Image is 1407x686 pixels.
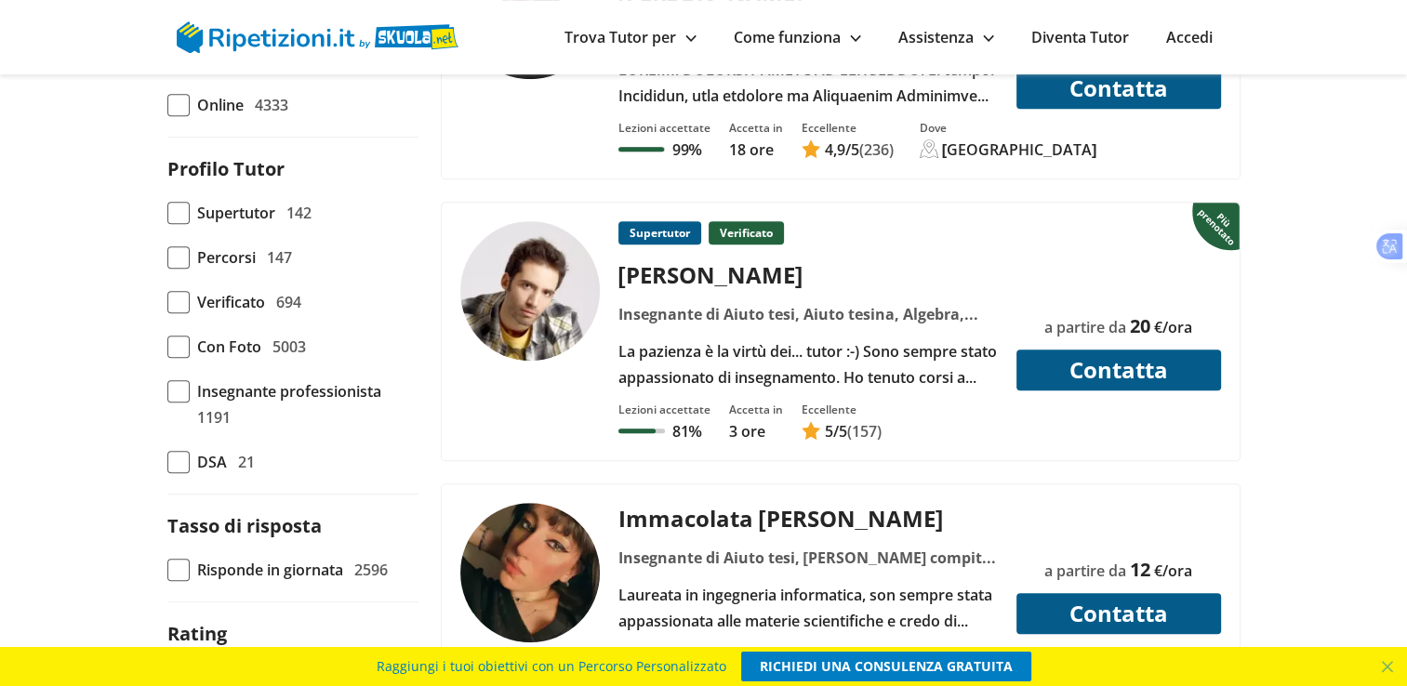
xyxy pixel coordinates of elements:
a: Diventa Tutor [1031,27,1129,47]
img: Piu prenotato [1192,201,1243,251]
button: Contatta [1016,350,1221,390]
div: La pazienza è la virtù dei... tutor :-) Sono sempre stato appassionato di insegnamento. Ho tenuto... [611,338,1004,390]
span: /5 [825,421,847,442]
a: Trova Tutor per [564,27,697,47]
span: 1191 [197,404,231,430]
img: logo Skuola.net | Ripetizioni.it [177,21,458,53]
a: Come funziona [734,27,861,47]
img: tutor a Roma - Matteo [460,221,600,361]
button: Contatta [1016,68,1221,109]
span: Online [197,92,244,118]
a: Accedi [1166,27,1213,47]
div: Accetta in [729,120,783,136]
span: 2596 [354,557,388,583]
p: Supertutor [618,221,701,244]
a: 5/5(157) [802,421,882,442]
span: Raggiungi i tuoi obiettivi con un Percorso Personalizzato [377,652,726,681]
div: Lezioni accettate [618,120,710,136]
div: [PERSON_NAME] [611,259,1004,290]
p: 18 ore [729,139,783,160]
div: Insegnante di Aiuto tesi, [PERSON_NAME] compiti, Aiuto esame di terza media, Aiuto tesina, Algebr... [611,545,1004,571]
span: 4333 [255,92,288,118]
div: Lezioni accettate [618,402,710,417]
p: 81% [672,421,702,442]
a: RICHIEDI UNA CONSULENZA GRATUITA [741,652,1031,681]
span: (157) [847,421,882,442]
span: 142 [286,200,312,226]
span: 4,9 [825,139,845,160]
p: 99% [672,139,702,160]
span: €/ora [1154,561,1192,581]
label: Profilo Tutor [167,156,285,181]
div: Accetta in [729,402,783,417]
div: Dove [920,120,1097,136]
span: a partire da [1044,561,1126,581]
span: Supertutor [197,200,275,226]
span: Risponde in giornata [197,557,343,583]
span: 147 [267,244,292,270]
span: Insegnante professionista [197,378,381,404]
div: Laureata in ingegneria informatica, son sempre stata appassionata alle materie scientifiche e cre... [611,582,1004,634]
div: [GEOGRAPHIC_DATA] [942,139,1097,160]
span: DSA [197,449,227,475]
label: Tasso di risposta [167,513,322,538]
label: Rating [167,621,227,646]
img: tutor a Pavia - IMMACOLATA [460,503,600,642]
span: 12 [1130,557,1150,582]
div: LOREMI. DOLORSIT AMETC AD ELITSEDDO. Ei tempor Incididun, utla etdolore ma Aliquaenim Adminimve q... [611,57,1004,109]
span: 20 [1130,313,1150,338]
span: 5003 [272,334,306,360]
span: Verificato [197,289,265,315]
span: €/ora [1154,317,1192,337]
span: Percorsi [197,244,256,270]
a: Assistenza [898,27,994,47]
span: /5 [825,139,859,160]
p: 3 ore [729,421,783,442]
span: 694 [276,289,301,315]
div: Eccellente [802,402,882,417]
a: 4,9/5(236) [802,139,894,160]
div: Eccellente [802,120,894,136]
p: Verificato [709,221,784,244]
a: logo Skuola.net | Ripetizioni.it [177,25,458,46]
div: Immacolata [PERSON_NAME] [611,503,1004,534]
span: Con Foto [197,334,261,360]
button: Contatta [1016,593,1221,634]
span: (236) [859,139,894,160]
div: Insegnante di Aiuto tesi, Aiuto tesina, Algebra, Basi di dati, Chitarra classica, Elementi di inf... [611,301,1004,327]
span: 5 [825,421,833,442]
span: a partire da [1044,317,1126,337]
span: 21 [238,449,255,475]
